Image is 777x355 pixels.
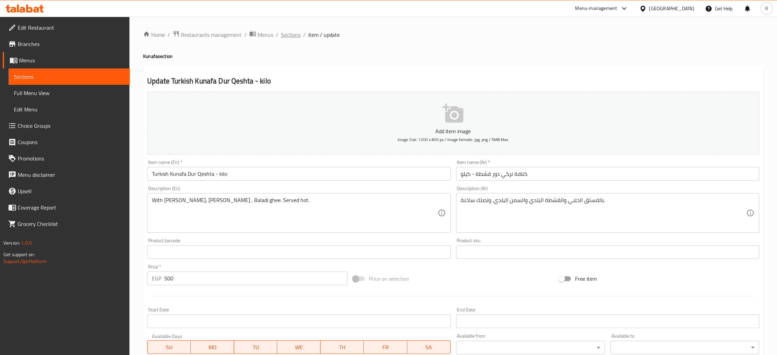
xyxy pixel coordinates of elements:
[143,30,763,39] nav: breadcrumb
[234,340,277,354] button: TU
[18,138,124,146] span: Coupons
[3,118,130,134] a: Choice Groups
[14,105,124,113] span: Edit Menu
[321,340,364,354] button: TH
[152,274,161,282] p: EGP
[3,250,35,259] span: Get support on:
[14,73,124,81] span: Sections
[18,187,124,195] span: Upsell
[19,56,124,64] span: Menus
[276,31,278,39] li: /
[407,340,451,354] button: SA
[21,238,32,247] span: 1.0.0
[168,31,170,39] li: /
[258,31,273,39] span: Menus
[369,275,409,283] span: Price on selection
[18,24,124,32] span: Edit Restaurant
[3,134,130,150] a: Coupons
[152,197,437,229] textarea: With [PERSON_NAME], [PERSON_NAME] , Baladi ghee. Served hot.
[410,342,448,352] span: SA
[173,30,242,39] a: Restaurants management
[398,136,509,143] span: Image Size: 1200 x 800 px / Image formats: jpg, png / 5MB Max.
[3,150,130,167] a: Promotions
[308,31,340,39] span: item / update
[147,340,191,354] button: SU
[610,341,759,354] div: ​
[249,30,273,39] a: Menus
[143,31,165,39] a: Home
[18,203,124,212] span: Coverage Report
[18,40,124,48] span: Branches
[143,53,763,60] h4: Kunafa section
[323,342,361,352] span: TH
[147,76,759,86] h2: Update Turkish Kunafa Dur Qeshta - kilo
[277,340,321,354] button: WE
[191,340,234,354] button: MO
[367,342,404,352] span: FR
[3,167,130,183] a: Menu disclaimer
[3,238,20,247] span: Version:
[193,342,231,352] span: MO
[18,122,124,130] span: Choice Groups
[456,245,759,259] input: Please enter product sku
[3,36,130,52] a: Branches
[18,154,124,163] span: Promotions
[281,31,300,39] a: Sections
[456,341,605,354] div: ​
[158,127,749,135] p: Add item image
[3,257,47,266] a: Support.OpsPlatform
[9,68,130,85] a: Sections
[18,220,124,228] span: Grocery Checklist
[18,171,124,179] span: Menu disclaimer
[280,342,318,352] span: WE
[3,199,130,216] a: Coverage Report
[364,340,407,354] button: FR
[244,31,247,39] li: /
[461,197,746,229] textarea: بالفستق الحلبي والقشطة البلدي والسمن البلدي. وتصلك ساخنة.
[456,167,759,181] input: Enter name Ar
[3,183,130,199] a: Upsell
[3,216,130,232] a: Grocery Checklist
[649,5,694,12] div: [GEOGRAPHIC_DATA]
[575,275,597,283] span: Free item
[3,52,130,68] a: Menus
[147,245,450,259] input: Please enter product barcode
[9,101,130,118] a: Edit Menu
[181,31,242,39] span: Restaurants management
[14,89,124,97] span: Full Menu View
[147,167,450,181] input: Enter name En
[9,85,130,101] a: Full Menu View
[3,19,130,36] a: Edit Restaurant
[575,4,617,13] div: Menu-management
[303,31,306,39] li: /
[765,5,768,12] span: R
[150,342,188,352] span: SU
[164,272,347,285] input: Please enter price
[237,342,275,352] span: TU
[147,92,759,154] button: Add item imageImage Size: 1200 x 800 px / Image formats: jpg, png / 5MB Max.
